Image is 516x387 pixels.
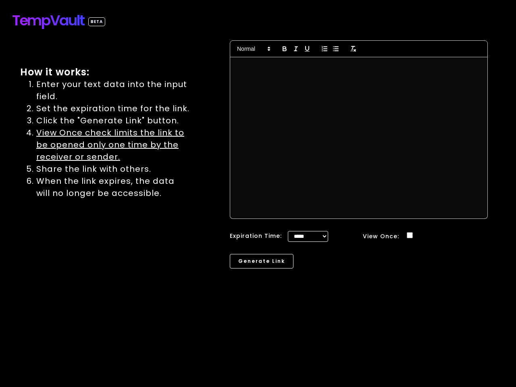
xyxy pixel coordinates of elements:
span: View Once check limits the link to be opened only one time by the receiver or sender. [36,127,184,162]
h1: How it works: [20,66,189,78]
li: Share the link with others. [36,163,189,175]
li: Click the "Generate Link" button. [36,114,189,127]
button: Generate Link [230,254,293,268]
a: TempVault [12,9,105,31]
label: Expiration Time: [230,232,282,240]
li: Set the expiration time for the link. [36,102,189,114]
li: When the link expires, the data will no longer be accessible. [36,175,189,199]
label: View Once: [363,232,399,240]
p: BETA [91,19,103,25]
li: Enter your text data into the input field. [36,78,189,102]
